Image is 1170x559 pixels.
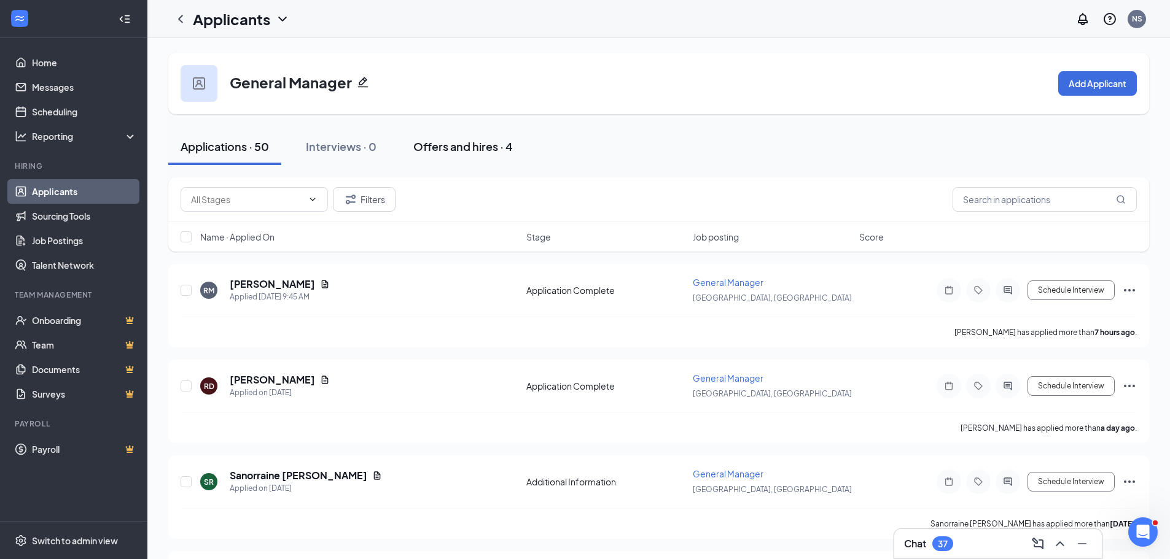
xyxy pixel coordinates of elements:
[119,13,131,25] svg: Collapse
[1050,534,1070,553] button: ChevronUp
[1132,13,1142,24] div: NS
[173,12,188,26] svg: ChevronLeft
[1128,517,1158,547] iframe: Intercom live chat
[1000,285,1015,295] svg: ActiveChat
[32,204,137,228] a: Sourcing Tools
[942,477,956,487] svg: Note
[942,381,956,391] svg: Note
[15,130,27,142] svg: Analysis
[953,187,1137,212] input: Search in applications
[32,99,137,124] a: Scheduling
[32,179,137,204] a: Applicants
[526,380,685,392] div: Application Complete
[191,193,303,206] input: All Stages
[306,139,376,154] div: Interviews · 0
[32,50,137,75] a: Home
[1000,381,1015,391] svg: ActiveChat
[971,381,986,391] svg: Tag
[230,469,367,482] h5: Sanorraine [PERSON_NAME]
[1122,474,1137,489] svg: Ellipses
[1101,423,1135,433] b: a day ago
[1058,71,1137,96] button: Add Applicant
[308,195,318,204] svg: ChevronDown
[1094,328,1135,337] b: 7 hours ago
[333,187,396,212] button: Filter Filters
[1028,534,1048,553] button: ComposeMessage
[1122,379,1137,393] svg: Ellipses
[181,139,269,154] div: Applications · 50
[32,253,137,277] a: Talent Network
[230,373,315,387] h5: [PERSON_NAME]
[971,285,986,295] svg: Tag
[32,228,137,253] a: Job Postings
[1053,536,1067,551] svg: ChevronUp
[1122,283,1137,298] svg: Ellipses
[954,327,1137,337] p: [PERSON_NAME] has applied more than .
[693,389,852,398] span: [GEOGRAPHIC_DATA], [GEOGRAPHIC_DATA]
[372,471,382,480] svg: Document
[15,290,135,300] div: Team Management
[343,192,358,207] svg: Filter
[413,139,513,154] div: Offers and hires · 4
[961,423,1137,433] p: [PERSON_NAME] has applied more than .
[32,130,138,142] div: Reporting
[1072,534,1092,553] button: Minimize
[357,76,369,88] svg: Pencil
[275,12,290,26] svg: ChevronDown
[904,537,926,550] h3: Chat
[200,231,275,243] span: Name · Applied On
[693,277,763,288] span: General Manager
[526,231,551,243] span: Stage
[32,333,137,357] a: TeamCrown
[15,534,27,547] svg: Settings
[320,375,330,385] svg: Document
[14,12,26,25] svg: WorkstreamLogo
[193,9,270,29] h1: Applicants
[203,285,214,296] div: RM
[204,381,214,391] div: RD
[930,519,1137,529] p: Sanorraine [PERSON_NAME] has applied more than .
[193,77,205,90] img: user icon
[230,277,315,291] h5: [PERSON_NAME]
[32,534,118,547] div: Switch to admin view
[320,279,330,289] svg: Document
[32,382,137,406] a: SurveysCrown
[1028,472,1115,492] button: Schedule Interview
[526,476,685,488] div: Additional Information
[1028,280,1115,300] button: Schedule Interview
[1075,536,1090,551] svg: Minimize
[230,387,330,399] div: Applied on [DATE]
[859,231,884,243] span: Score
[230,482,382,495] div: Applied on [DATE]
[942,285,956,295] svg: Note
[32,308,137,333] a: OnboardingCrown
[1110,519,1135,528] b: [DATE]
[693,468,763,479] span: General Manager
[230,72,352,93] h3: General Manager
[1028,376,1115,396] button: Schedule Interview
[526,284,685,296] div: Application Complete
[230,291,330,303] div: Applied [DATE] 9:45 AM
[15,161,135,171] div: Hiring
[693,231,739,243] span: Job posting
[1116,195,1126,204] svg: MagnifyingGlass
[32,75,137,99] a: Messages
[693,485,852,494] span: [GEOGRAPHIC_DATA], [GEOGRAPHIC_DATA]
[1075,12,1090,26] svg: Notifications
[1102,12,1117,26] svg: QuestionInfo
[693,372,763,384] span: General Manager
[32,437,137,461] a: PayrollCrown
[15,418,135,429] div: Payroll
[971,477,986,487] svg: Tag
[938,539,948,549] div: 37
[1000,477,1015,487] svg: ActiveChat
[32,357,137,382] a: DocumentsCrown
[1031,536,1045,551] svg: ComposeMessage
[204,477,214,487] div: SR
[693,293,852,303] span: [GEOGRAPHIC_DATA], [GEOGRAPHIC_DATA]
